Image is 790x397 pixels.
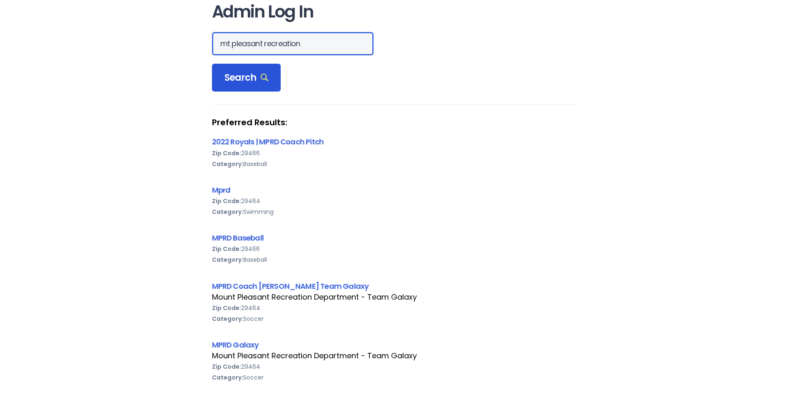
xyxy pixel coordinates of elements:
[212,233,264,243] a: MPRD Baseball
[212,136,324,147] a: 2022 Royals | MPRD Coach Pitch
[212,159,578,169] div: Baseball
[212,281,369,291] a: MPRD Coach [PERSON_NAME] Team Galaxy
[212,362,241,371] b: Zip Code:
[212,280,578,292] div: MPRD Coach [PERSON_NAME] Team Galaxy
[212,313,578,324] div: Soccer
[212,206,578,217] div: Swimming
[212,32,374,55] input: Search Orgs…
[212,149,241,157] b: Zip Code:
[212,197,241,205] b: Zip Code:
[212,136,578,147] div: 2022 Royals | MPRD Coach Pitch
[212,245,241,253] b: Zip Code:
[212,373,243,382] b: Category:
[212,185,231,195] a: Mprd
[212,256,243,264] b: Category:
[212,340,259,350] a: MPRD Galaxy
[212,232,578,243] div: MPRD Baseball
[212,148,578,159] div: 29466
[212,208,243,216] b: Category:
[212,315,243,323] b: Category:
[212,304,241,312] b: Zip Code:
[212,254,578,265] div: Baseball
[212,339,578,350] div: MPRD Galaxy
[212,361,578,372] div: 29464
[212,196,578,206] div: 29464
[212,184,578,196] div: Mprd
[212,243,578,254] div: 29466
[212,160,243,168] b: Category:
[212,2,578,21] h1: Admin Log In
[212,372,578,383] div: Soccer
[212,117,578,128] strong: Preferred Results:
[212,292,578,303] div: Mount Pleasant Recreation Department - Team Galaxy
[224,72,269,84] span: Search
[212,303,578,313] div: 29464
[212,64,281,92] div: Search
[212,350,578,361] div: Mount Pleasant Recreation Department - Team Galaxy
